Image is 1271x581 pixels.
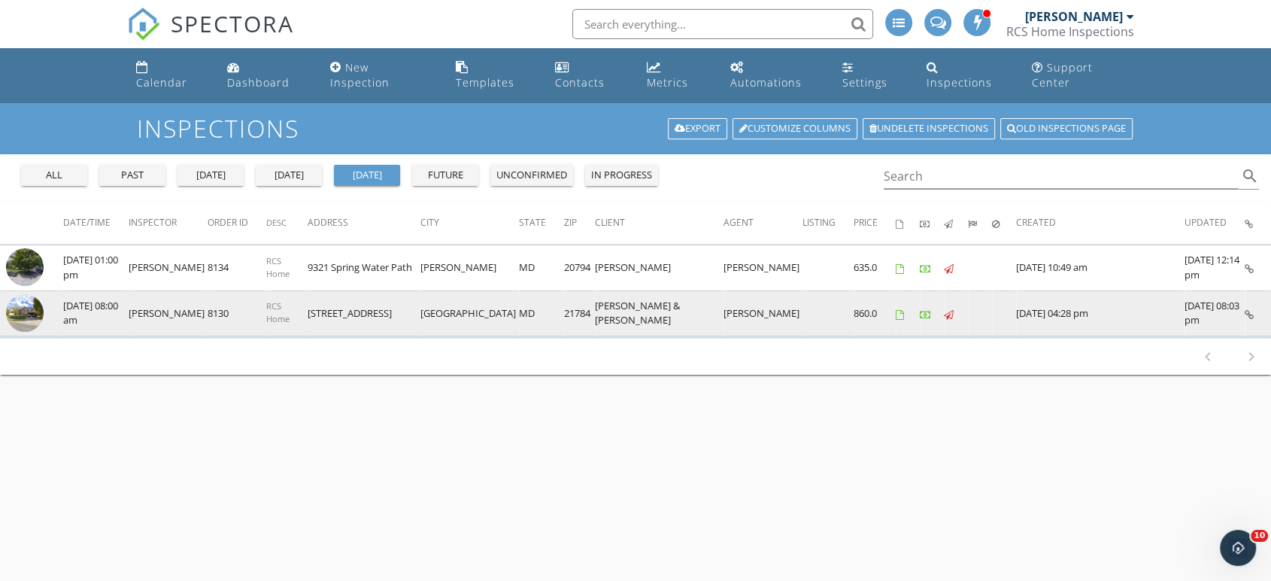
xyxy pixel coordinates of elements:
td: 9321 Spring Water Path [308,245,420,291]
div: Settings [842,75,887,90]
td: [DATE] 08:00 am [63,290,129,336]
a: Support Center [1026,54,1141,97]
th: Agent: Not sorted. [723,202,802,245]
div: Templates [456,75,514,90]
span: Date/Time [63,216,111,229]
th: Submitted: Not sorted. [968,202,992,245]
th: Desc: Not sorted. [266,202,308,245]
td: 21784 [564,290,595,336]
th: Paid: Not sorted. [920,202,944,245]
div: Support Center [1032,60,1093,90]
th: Inspection Details: Not sorted. [1245,202,1271,245]
a: Customize Columns [733,118,857,139]
th: Order ID: Not sorted. [208,202,266,245]
td: [PERSON_NAME] [420,245,519,291]
a: Automations (Advanced) [723,54,824,97]
div: Automations [730,75,801,90]
a: Undelete inspections [863,118,995,139]
div: Inspections [927,75,992,90]
span: Order ID [208,216,248,229]
td: 635.0 [854,245,896,291]
td: [GEOGRAPHIC_DATA] [420,290,519,336]
th: Updated: Not sorted. [1185,202,1245,245]
span: Updated [1185,216,1227,229]
a: Calendar [130,54,209,97]
i: search [1241,167,1259,185]
a: Old inspections page [1000,118,1133,139]
th: Canceled: Not sorted. [992,202,1016,245]
td: MD [519,290,564,336]
th: Inspector: Not sorted. [129,202,208,245]
span: Listing [802,216,836,229]
span: Inspector [129,216,177,229]
button: all [21,165,87,186]
span: RCS Home [266,255,290,279]
td: [DATE] 08:03 pm [1185,290,1245,336]
td: [PERSON_NAME] [129,245,208,291]
td: [PERSON_NAME] [129,290,208,336]
input: Search [884,164,1238,189]
span: Desc [266,217,287,228]
td: [PERSON_NAME] & [PERSON_NAME] [595,290,723,336]
button: [DATE] [334,165,400,186]
div: in progress [591,168,652,183]
td: [PERSON_NAME] [723,290,802,336]
th: Price: Not sorted. [854,202,896,245]
span: City [420,216,439,229]
img: streetview [6,294,44,332]
td: [STREET_ADDRESS] [308,290,420,336]
button: in progress [585,165,658,186]
a: Metrics [641,54,712,97]
div: Contacts [555,75,605,90]
div: New Inspection [330,60,390,90]
button: [DATE] [256,165,322,186]
td: MD [519,245,564,291]
th: Client: Not sorted. [595,202,723,245]
a: Dashboard [221,54,312,97]
td: [DATE] 12:14 pm [1185,245,1245,291]
span: Price [854,216,878,229]
div: Calendar [136,75,187,90]
button: past [99,165,165,186]
div: all [27,168,81,183]
span: Address [308,216,348,229]
span: RCS Home [266,300,290,324]
button: [DATE] [177,165,244,186]
img: streetview [6,248,44,286]
a: New Inspection [324,54,438,97]
span: Created [1016,216,1056,229]
span: Client [595,216,625,229]
iframe: Intercom live chat [1220,530,1256,566]
a: Inspections [921,54,1014,97]
div: [DATE] [184,168,238,183]
span: Agent [723,216,754,229]
td: 8130 [208,290,266,336]
div: unconfirmed [496,168,567,183]
div: Metrics [647,75,688,90]
td: 860.0 [854,290,896,336]
a: Export [668,118,727,139]
button: future [412,165,478,186]
span: Zip [564,216,577,229]
th: Listing: Not sorted. [802,202,854,245]
a: Templates [450,54,537,97]
div: RCS Home Inspections [1006,24,1134,39]
div: Dashboard [227,75,290,90]
td: [PERSON_NAME] [595,245,723,291]
td: 20794 [564,245,595,291]
span: State [519,216,546,229]
a: SPECTORA [127,20,294,52]
td: [DATE] 01:00 pm [63,245,129,291]
td: [PERSON_NAME] [723,245,802,291]
h1: Inspections [137,115,1134,141]
th: Date/Time: Not sorted. [63,202,129,245]
th: State: Not sorted. [519,202,564,245]
a: Contacts [549,54,629,97]
div: past [105,168,159,183]
img: The Best Home Inspection Software - Spectora [127,8,160,41]
th: City: Not sorted. [420,202,519,245]
div: [DATE] [262,168,316,183]
th: Published: Not sorted. [944,202,968,245]
div: [DATE] [340,168,394,183]
th: Address: Not sorted. [308,202,420,245]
